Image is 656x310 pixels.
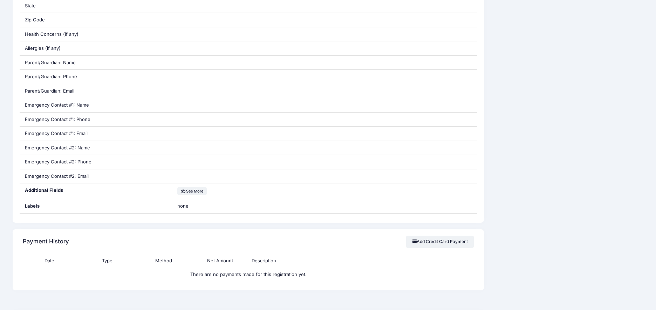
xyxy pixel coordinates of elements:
[20,169,172,183] div: Emergency Contact #2: Email
[406,236,474,248] button: Add Credit Card Payment
[20,141,172,155] div: Emergency Contact #2: Name
[20,155,172,169] div: Emergency Contact #2: Phone
[20,199,172,213] div: Labels
[177,203,265,210] span: none
[177,187,207,195] button: See More
[192,254,248,268] th: Net Amount
[20,70,172,84] div: Parent/Guardian: Phone
[136,254,192,268] th: Method
[23,268,474,281] td: There are no payments made for this registration yet.
[20,56,172,70] div: Parent/Guardian: Name
[23,232,69,252] h4: Payment History
[20,41,172,55] div: Allergies (if any)
[20,183,172,199] div: Additional Fields
[20,13,172,27] div: Zip Code
[79,254,136,268] th: Type
[20,98,172,112] div: Emergency Contact #1: Name
[248,254,417,268] th: Description
[20,27,172,41] div: Health Concerns (if any)
[20,113,172,127] div: Emergency Contact #1: Phone
[23,254,79,268] th: Date
[20,127,172,141] div: Emergency Contact #1: Email
[20,84,172,98] div: Parent/Guardian: Email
